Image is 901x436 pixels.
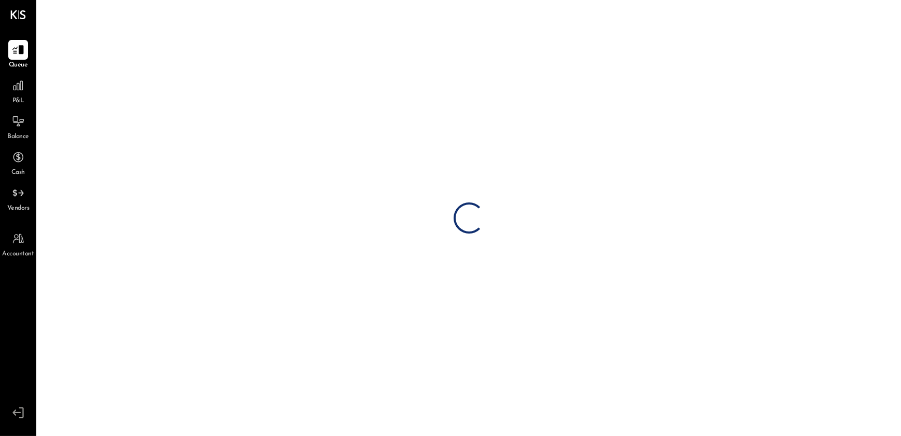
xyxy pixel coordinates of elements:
a: Balance [1,112,36,142]
span: Queue [9,61,28,70]
span: P&L [12,97,24,106]
a: P&L [1,76,36,106]
a: Vendors [1,183,36,213]
span: Accountant [3,250,34,259]
a: Cash [1,147,36,178]
a: Queue [1,40,36,70]
span: Vendors [7,204,30,213]
span: Balance [7,132,29,142]
span: Cash [11,168,25,178]
a: Accountant [1,229,36,259]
